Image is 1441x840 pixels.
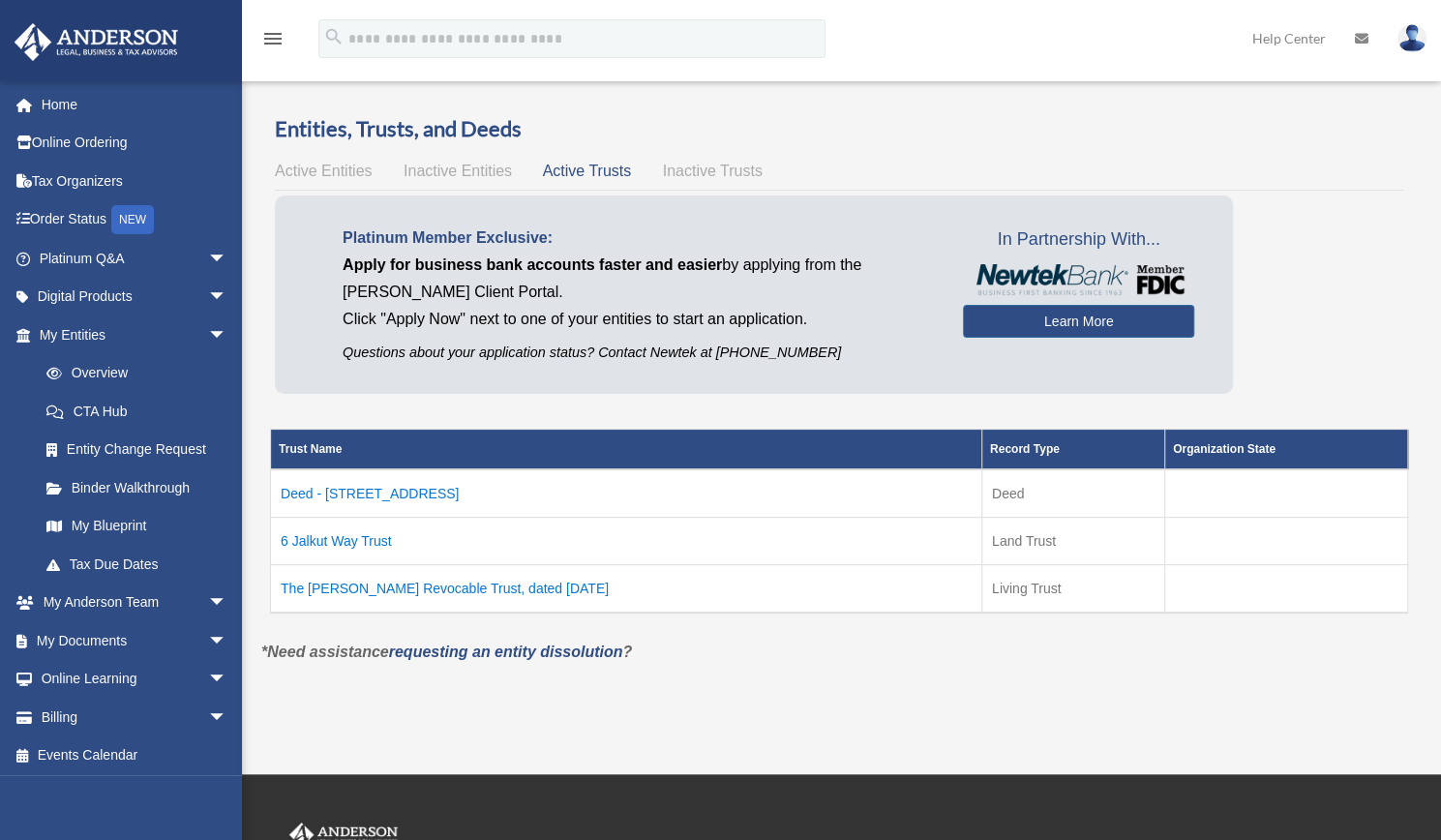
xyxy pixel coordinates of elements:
[14,660,256,699] a: Online Learningarrow_drop_down
[981,565,1164,614] td: Living Trust
[343,225,934,252] p: Platinum Member Exclusive:
[1164,430,1407,470] th: Organization State
[271,430,982,470] th: Trust Name
[343,341,934,365] p: Questions about your application status? Contact Newtek at [PHONE_NUMBER]
[343,306,934,333] p: Click "Apply Now" next to one of your entities to start an application.
[14,85,256,124] a: Home
[208,584,247,623] span: arrow_drop_down
[27,431,247,469] a: Entity Change Request
[27,507,247,546] a: My Blueprint
[14,315,247,354] a: My Entitiesarrow_drop_down
[963,225,1194,255] span: In Partnership With...
[208,621,247,661] span: arrow_drop_down
[27,354,237,393] a: Overview
[208,239,247,279] span: arrow_drop_down
[981,430,1164,470] th: Record Type
[14,621,256,660] a: My Documentsarrow_drop_down
[14,200,256,240] a: Order StatusNEW
[208,698,247,737] span: arrow_drop_down
[27,545,247,584] a: Tax Due Dates
[404,163,512,179] span: Inactive Entities
[208,660,247,700] span: arrow_drop_down
[1397,24,1426,52] img: User Pic
[14,584,256,622] a: My Anderson Teamarrow_drop_down
[9,23,184,61] img: Anderson Advisors Platinum Portal
[981,518,1164,565] td: Land Trust
[271,469,982,518] td: Deed - [STREET_ADDRESS]
[111,205,154,234] div: NEW
[275,163,372,179] span: Active Entities
[14,278,256,316] a: Digital Productsarrow_drop_down
[208,315,247,355] span: arrow_drop_down
[27,392,247,431] a: CTA Hub
[208,278,247,317] span: arrow_drop_down
[973,264,1185,295] img: NewtekBankLogoSM.png
[343,252,934,306] p: by applying from the [PERSON_NAME] Client Portal.
[543,163,632,179] span: Active Trusts
[261,27,285,50] i: menu
[343,256,722,273] span: Apply for business bank accounts faster and easier
[323,26,345,47] i: search
[663,163,763,179] span: Inactive Trusts
[389,644,623,660] a: requesting an entity dissolution
[261,644,632,660] em: *Need assistance ?
[275,114,1403,144] h3: Entities, Trusts, and Deeds
[271,565,982,614] td: The [PERSON_NAME] Revocable Trust, dated [DATE]
[14,698,256,736] a: Billingarrow_drop_down
[14,124,256,163] a: Online Ordering
[261,34,285,50] a: menu
[14,162,256,200] a: Tax Organizers
[14,736,256,775] a: Events Calendar
[14,239,256,278] a: Platinum Q&Aarrow_drop_down
[963,305,1194,338] a: Learn More
[271,518,982,565] td: 6 Jalkut Way Trust
[981,469,1164,518] td: Deed
[27,468,247,507] a: Binder Walkthrough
